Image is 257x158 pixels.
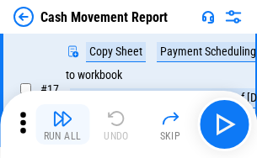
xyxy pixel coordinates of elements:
[40,82,59,96] span: # 17
[211,111,238,138] img: Main button
[160,131,181,141] div: Skip
[13,7,34,27] img: Back
[160,108,180,129] img: Skip
[52,108,72,129] img: Run All
[35,104,89,145] button: Run All
[86,42,146,62] div: Copy Sheet
[66,69,122,82] div: to workbook
[40,9,168,25] div: Cash Movement Report
[201,10,215,24] img: Support
[44,131,82,141] div: Run All
[223,7,244,27] img: Settings menu
[143,104,197,145] button: Skip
